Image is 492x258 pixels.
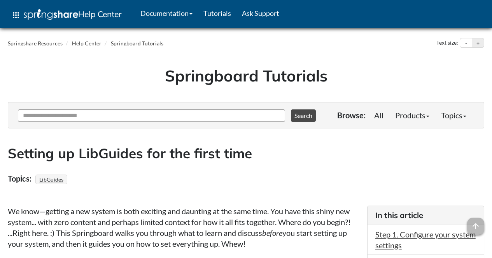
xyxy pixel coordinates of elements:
a: Springboard Tutorials [111,40,163,47]
div: Topics: [8,171,33,186]
a: apps Help Center [6,3,127,27]
a: LibGuides [38,174,65,185]
button: Increase text size [472,38,484,48]
a: Products [389,107,435,123]
button: Search [291,109,316,122]
a: arrow_upward [467,218,484,228]
h2: Setting up LibGuides for the first time [8,144,484,163]
p: Browse: [337,110,366,121]
h1: Springboard Tutorials [14,65,478,87]
a: Documentation [135,3,198,23]
a: Topics [435,107,472,123]
a: Ask Support [236,3,285,23]
a: Springshare Resources [8,40,63,47]
a: Help Center [72,40,102,47]
p: We know—getting a new system is both exciting and daunting at the same time. You have this shiny ... [8,206,359,249]
a: Tutorials [198,3,236,23]
a: Step 1. Configure your system settings [375,230,476,250]
em: before [262,228,282,237]
div: Text size: [435,38,460,48]
a: All [368,107,389,123]
button: Decrease text size [460,38,472,48]
h3: In this article [375,210,476,221]
span: arrow_upward [467,218,484,235]
img: Springshare [24,9,78,20]
span: Help Center [78,9,122,19]
span: apps [11,10,21,20]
